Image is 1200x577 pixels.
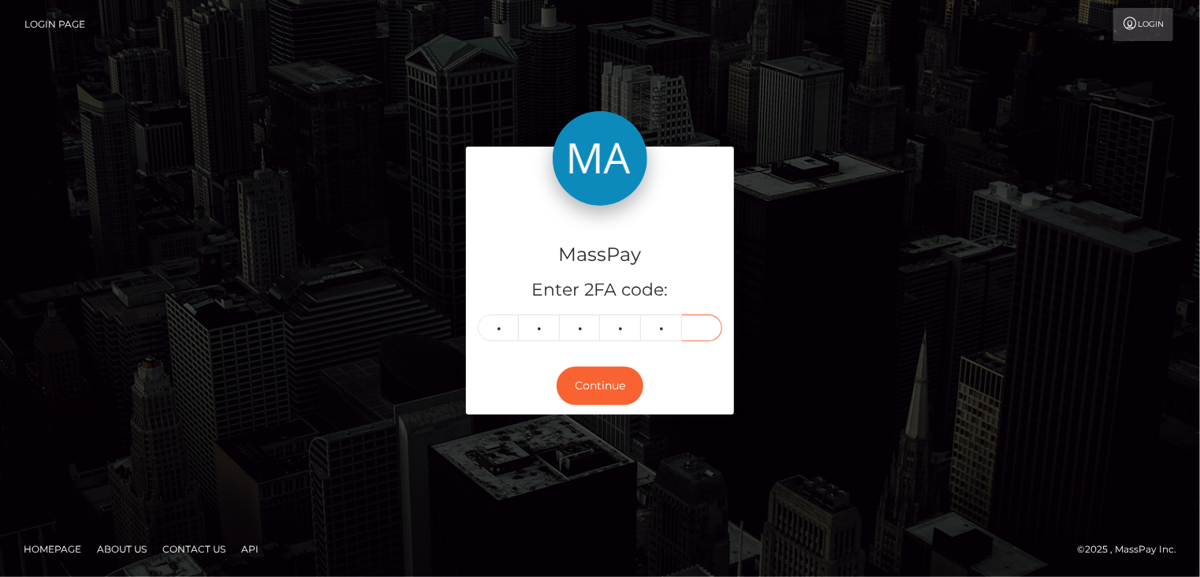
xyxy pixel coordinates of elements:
a: Homepage [17,537,88,561]
h5: Enter 2FA code: [478,278,722,303]
a: About Us [91,537,153,561]
button: Continue [557,367,643,405]
a: Contact Us [156,537,232,561]
div: © 2025 , MassPay Inc. [1077,541,1188,558]
img: MassPay [553,111,647,206]
a: API [235,537,265,561]
h4: MassPay [478,241,722,269]
a: Login [1113,8,1173,41]
a: Login Page [24,8,85,41]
